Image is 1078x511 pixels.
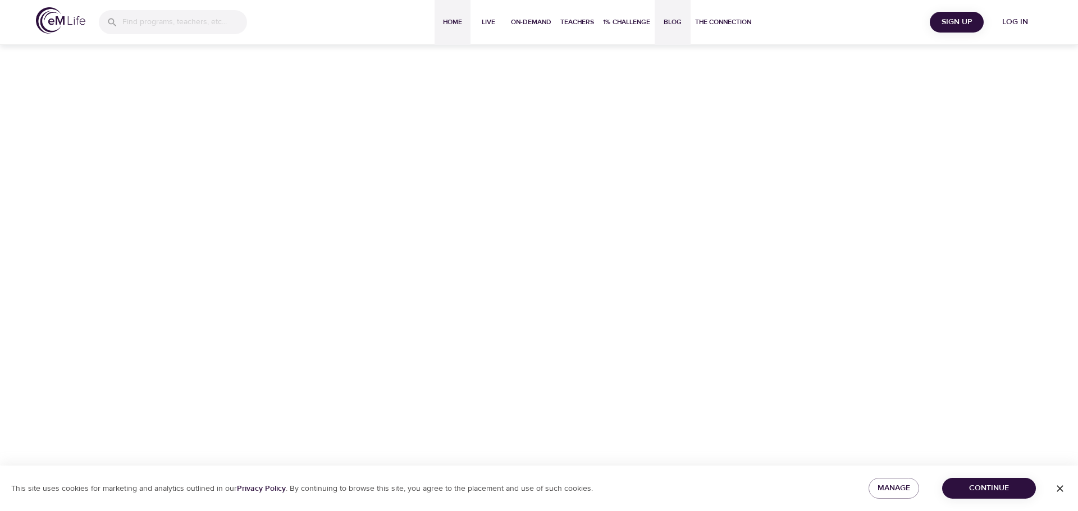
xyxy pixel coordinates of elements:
span: Blog [659,16,686,28]
span: The Connection [695,16,751,28]
a: Privacy Policy [237,484,286,494]
span: Log in [993,15,1038,29]
span: Teachers [560,16,594,28]
span: Manage [878,481,910,495]
span: Sign Up [934,15,979,29]
span: On-Demand [511,16,551,28]
span: Home [439,16,466,28]
button: Sign Up [930,12,984,33]
input: Find programs, teachers, etc... [122,10,247,34]
button: Log in [988,12,1042,33]
span: Continue [951,481,1027,495]
button: Manage [869,478,919,499]
img: logo [36,7,85,34]
span: 1% Challenge [603,16,650,28]
button: Continue [942,478,1036,499]
span: Live [475,16,502,28]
